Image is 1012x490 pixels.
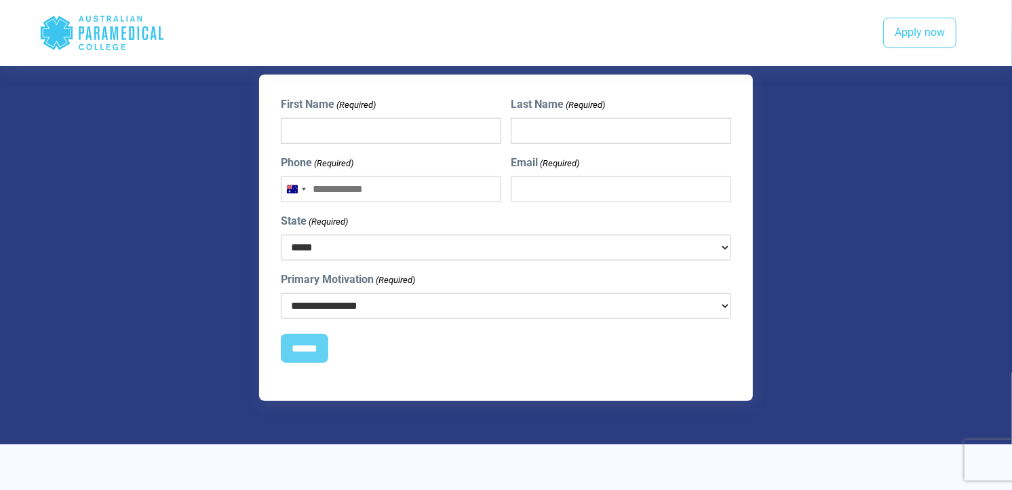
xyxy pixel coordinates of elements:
span: (Required) [313,157,354,170]
label: First Name [281,96,376,113]
span: (Required) [336,98,376,112]
span: (Required) [375,274,416,287]
label: Last Name [511,96,605,113]
label: Primary Motivation [281,271,415,288]
div: Australian Paramedical College [39,11,165,55]
span: (Required) [539,157,579,170]
label: Phone [281,155,353,171]
button: Selected country [281,177,310,202]
span: (Required) [564,98,605,112]
label: State [281,213,348,229]
a: Apply now [883,18,956,49]
span: (Required) [308,215,349,229]
label: Email [511,155,579,171]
